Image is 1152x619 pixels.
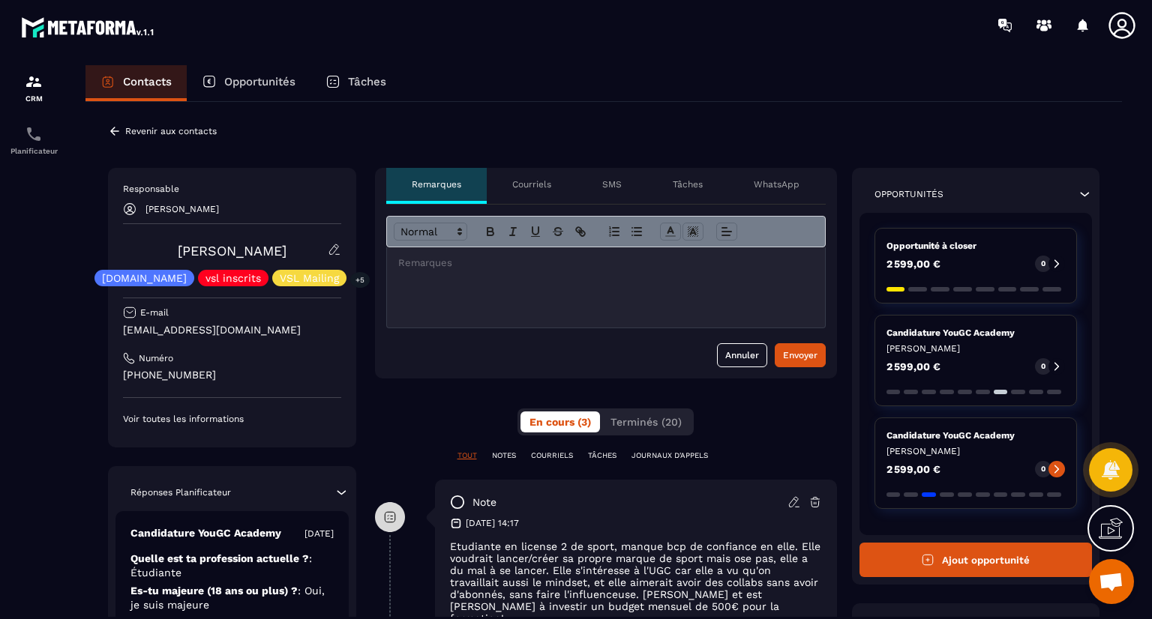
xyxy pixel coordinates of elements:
[130,552,334,580] p: Quelle est ta profession actuelle ?
[140,307,169,318] p: E-mail
[886,361,940,372] p: 2 599,00 €
[102,273,187,283] p: [DOMAIN_NAME]
[412,178,461,190] p: Remarques
[304,528,334,540] p: [DATE]
[529,416,591,428] span: En cours (3)
[754,178,799,190] p: WhatsApp
[673,178,703,190] p: Tâches
[602,178,622,190] p: SMS
[886,429,1066,441] p: Candidature YouGC Academy
[280,273,339,283] p: VSL Mailing
[610,416,682,428] span: Terminés (20)
[130,526,281,540] p: Candidature YouGC Academy
[783,348,817,363] div: Envoyer
[1041,259,1045,269] p: 0
[859,543,1093,577] button: Ajout opportunité
[123,183,341,195] p: Responsable
[310,65,401,101] a: Tâches
[886,259,940,269] p: 2 599,00 €
[130,584,334,612] p: Es-tu majeure (18 ans ou plus) ?
[145,204,219,214] p: [PERSON_NAME]
[4,114,64,166] a: schedulerschedulerPlanificateur
[472,495,496,510] p: note
[178,243,286,259] a: [PERSON_NAME]
[123,368,341,382] p: [PHONE_NUMBER]
[123,323,341,337] p: [EMAIL_ADDRESS][DOMAIN_NAME]
[224,75,295,88] p: Opportunités
[187,65,310,101] a: Opportunités
[25,73,43,91] img: formation
[4,94,64,103] p: CRM
[588,450,616,461] p: TÂCHES
[25,125,43,143] img: scheduler
[4,61,64,114] a: formationformationCRM
[886,342,1066,354] p: [PERSON_NAME]
[886,327,1066,339] p: Candidature YouGC Academy
[457,450,477,461] p: TOUT
[886,240,1066,252] p: Opportunité à closer
[123,413,341,425] p: Voir toutes les informations
[775,343,826,367] button: Envoyer
[631,450,708,461] p: JOURNAUX D'APPELS
[520,411,600,432] button: En cours (3)
[123,75,172,88] p: Contacts
[1041,464,1045,474] p: 0
[21,13,156,40] img: logo
[886,464,940,474] p: 2 599,00 €
[139,352,173,364] p: Numéro
[717,343,767,367] button: Annuler
[492,450,516,461] p: NOTES
[4,147,64,155] p: Planificateur
[130,486,231,498] p: Réponses Planificateur
[601,411,691,432] button: Terminés (20)
[1089,559,1134,604] div: Ouvrir le chat
[125,126,217,136] p: Revenir aux contacts
[350,272,370,288] p: +5
[886,445,1066,457] p: [PERSON_NAME]
[85,65,187,101] a: Contacts
[205,273,261,283] p: vsl inscrits
[512,178,551,190] p: Courriels
[466,517,519,529] p: [DATE] 14:17
[1041,361,1045,372] p: 0
[531,450,573,461] p: COURRIELS
[874,188,943,200] p: Opportunités
[348,75,386,88] p: Tâches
